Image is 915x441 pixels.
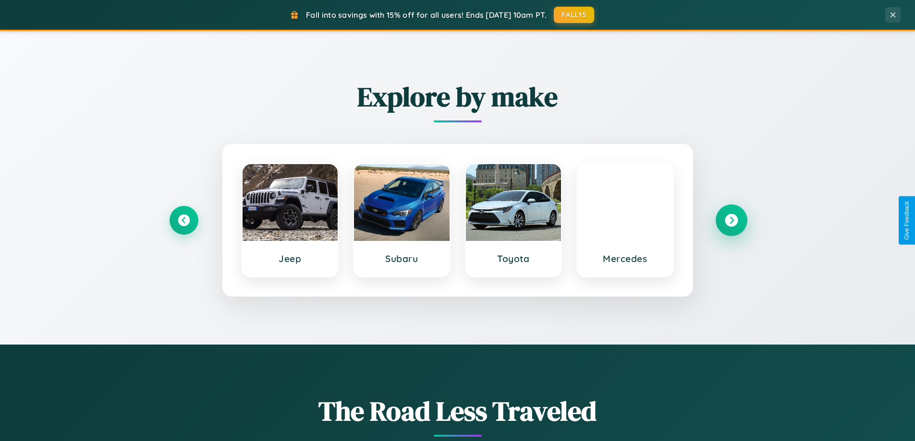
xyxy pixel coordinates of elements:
[476,253,552,264] h3: Toyota
[903,201,910,240] div: Give Feedback
[252,253,329,264] h3: Jeep
[364,253,440,264] h3: Subaru
[306,10,547,20] span: Fall into savings with 15% off for all users! Ends [DATE] 10am PT.
[170,393,746,429] h1: The Road Less Traveled
[170,78,746,115] h2: Explore by make
[587,253,663,264] h3: Mercedes
[554,7,594,23] button: FALL15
